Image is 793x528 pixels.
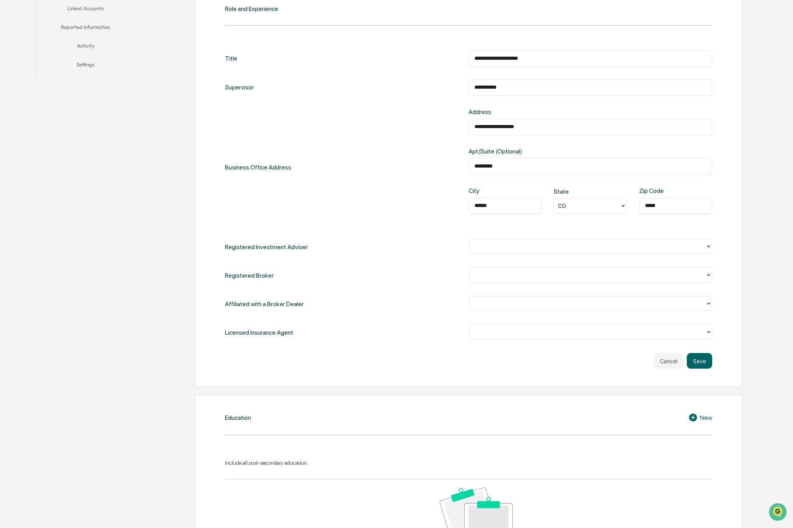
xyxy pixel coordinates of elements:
div: Apt/Suite (Optional) [469,148,578,155]
div: City [469,187,501,194]
div: Affiliated with a Broker Dealer [225,296,304,312]
a: 🗄️Attestations [53,95,100,109]
button: Settings [36,57,135,75]
span: Data Lookup [16,113,49,121]
span: Pylon [78,132,94,138]
a: 🔎Data Lookup [5,110,52,124]
div: 🔎 [8,114,14,120]
button: Activity [36,38,135,57]
div: Start new chat [27,60,128,68]
div: Address [469,108,578,116]
div: Role and Experience [225,5,278,12]
button: Reported Information [36,19,135,38]
span: Attestations [64,98,97,106]
img: 1746055101610-c473b297-6a78-478c-a979-82029cc54cd1 [8,60,22,74]
div: Registered Investment Adviser [225,239,308,255]
button: Cancel [654,353,684,369]
div: Zip Code [639,187,672,194]
div: 🖐️ [8,99,14,105]
div: Education [225,414,251,421]
iframe: Open customer support [768,502,789,523]
a: Powered byPylon [55,132,94,138]
p: How can we help? [8,16,142,29]
a: 🖐️Preclearance [5,95,53,109]
div: We're available if you need us! [27,68,99,74]
div: Registered Broker [225,268,274,284]
button: Linked Accounts [36,0,135,19]
div: Include all post-secondary education. [225,460,712,466]
button: Start new chat [133,62,142,71]
div: New [688,413,712,422]
div: State [554,188,586,195]
button: Save [687,353,712,369]
div: Business Office Address [225,108,291,227]
div: Supervisor [225,79,254,96]
div: 🗄️ [57,99,63,105]
span: Preclearance [16,98,50,106]
div: Title [225,50,237,66]
div: Licensed Insurance Agent [225,325,293,341]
